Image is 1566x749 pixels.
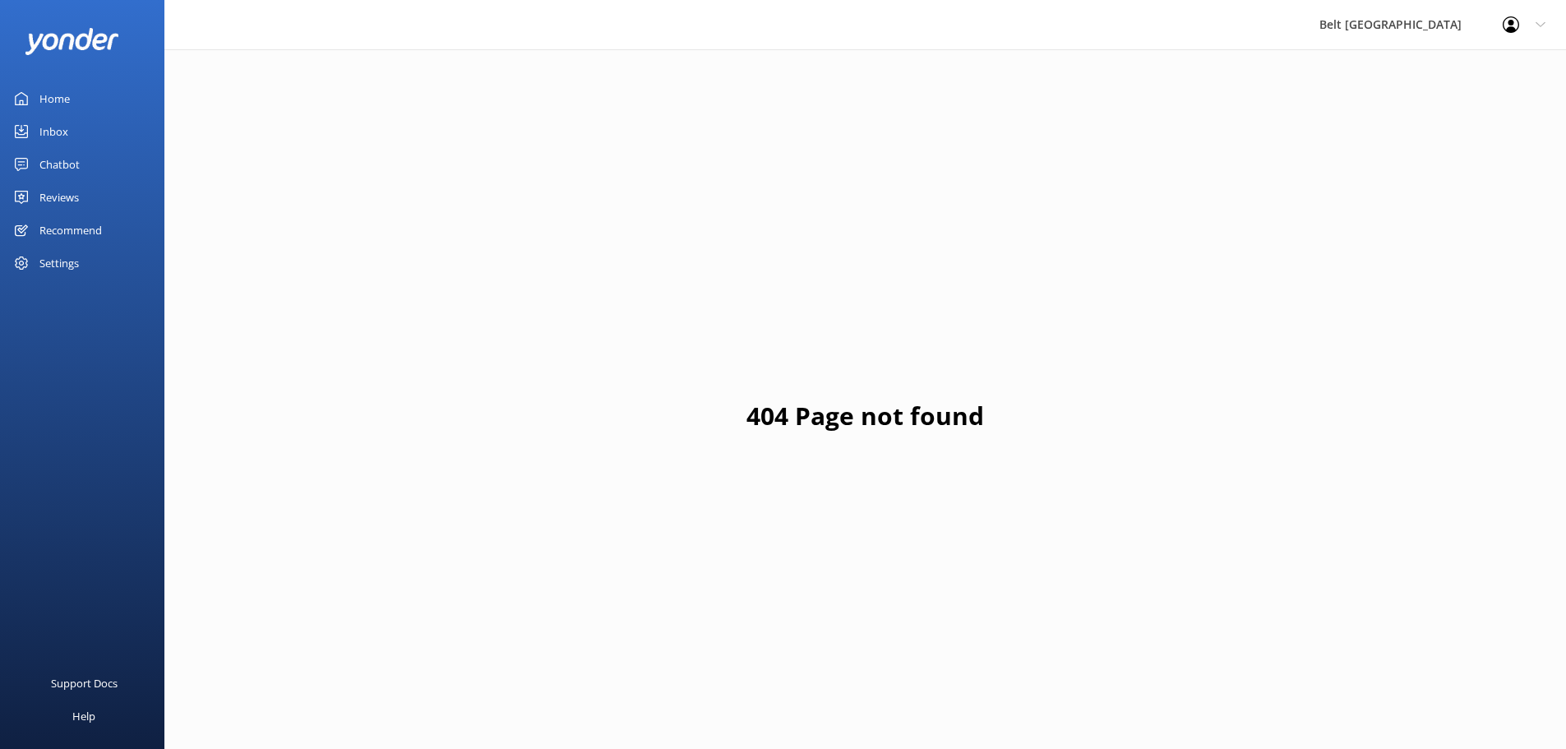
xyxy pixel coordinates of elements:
[51,667,118,700] div: Support Docs
[25,28,119,55] img: yonder-white-logo.png
[72,700,95,733] div: Help
[39,148,80,181] div: Chatbot
[746,396,984,436] h1: 404 Page not found
[39,247,79,280] div: Settings
[39,82,70,115] div: Home
[39,214,102,247] div: Recommend
[39,181,79,214] div: Reviews
[39,115,68,148] div: Inbox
